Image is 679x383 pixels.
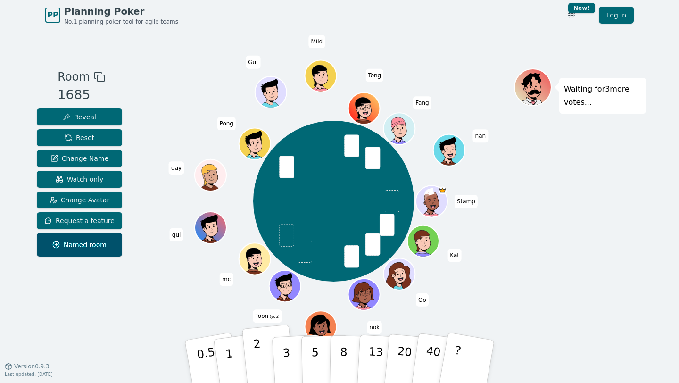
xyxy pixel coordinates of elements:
[37,108,122,125] button: Reveal
[270,271,299,301] button: Click to change your avatar
[599,7,634,24] a: Log in
[63,112,96,122] span: Reveal
[5,372,53,377] span: Last updated: [DATE]
[170,228,183,241] span: Click to change your name
[220,273,233,286] span: Click to change your name
[37,150,122,167] button: Change Name
[416,293,429,306] span: Click to change your name
[246,55,261,68] span: Click to change your name
[50,195,110,205] span: Change Avatar
[268,315,280,319] span: (you)
[564,83,641,109] p: Waiting for 3 more votes...
[37,233,122,257] button: Named room
[37,212,122,229] button: Request a feature
[64,18,178,25] span: No.1 planning poker tool for agile teams
[439,186,447,194] span: Stamp is the host
[5,363,50,370] button: Version0.9.3
[64,5,178,18] span: Planning Poker
[44,216,115,225] span: Request a feature
[253,309,282,323] span: Click to change your name
[169,161,184,175] span: Click to change your name
[45,5,178,25] a: PPPlanning PokerNo.1 planning poker tool for agile teams
[58,68,90,85] span: Room
[47,9,58,21] span: PP
[37,191,122,208] button: Change Avatar
[455,195,478,208] span: Click to change your name
[309,35,325,48] span: Click to change your name
[563,7,580,24] button: New!
[568,3,595,13] div: New!
[367,321,382,334] span: Click to change your name
[50,154,108,163] span: Change Name
[365,68,383,82] span: Click to change your name
[37,129,122,146] button: Reset
[37,171,122,188] button: Watch only
[14,363,50,370] span: Version 0.9.3
[413,96,431,109] span: Click to change your name
[217,117,236,130] span: Click to change your name
[447,249,462,262] span: Click to change your name
[58,85,105,105] div: 1685
[52,240,107,250] span: Named room
[65,133,94,142] span: Reset
[473,129,489,142] span: Click to change your name
[56,175,104,184] span: Watch only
